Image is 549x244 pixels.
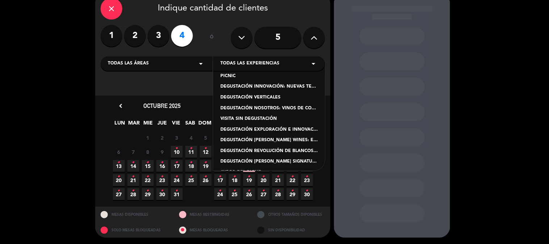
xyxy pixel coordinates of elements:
label: 1 [101,25,122,47]
span: 25 [185,174,197,186]
i: • [161,157,164,168]
i: • [306,185,308,197]
span: MAR [128,119,140,131]
i: • [204,171,207,182]
span: Todas las áreas [108,60,149,67]
i: • [233,185,236,197]
i: chevron_left [117,102,124,110]
span: 4 [185,132,197,144]
span: 28 [127,188,139,200]
span: 1 [142,132,154,144]
i: • [176,143,178,154]
span: 25 [229,188,241,200]
div: SIN DISPONIBILIDAD [252,222,330,238]
i: • [147,185,149,197]
span: 6 [113,146,125,158]
i: • [190,157,193,168]
span: 22 [287,174,299,186]
span: 24 [214,188,226,200]
span: VIE [170,119,182,131]
span: 21 [272,174,284,186]
div: OTROS TAMAÑOS DIPONIBLES [252,207,330,222]
span: 24 [171,174,183,186]
span: 13 [113,160,125,172]
i: arrow_drop_down [309,59,318,68]
span: 20 [258,174,270,186]
i: • [132,185,135,197]
span: 12 [200,146,212,158]
i: • [248,171,250,182]
span: MIE [142,119,154,131]
div: SOLO MESAS BLOQUEADAS [95,222,174,238]
i: • [132,157,135,168]
span: 19 [200,160,212,172]
span: 19 [243,174,255,186]
span: 26 [243,188,255,200]
span: 30 [156,188,168,200]
i: • [291,185,294,197]
span: 14 [127,160,139,172]
i: • [176,157,178,168]
div: PICNIC [220,73,318,80]
i: • [176,171,178,182]
i: • [248,185,250,197]
span: 2 [156,132,168,144]
span: octubre 2025 [144,102,181,109]
span: 28 [272,188,284,200]
span: 30 [301,188,313,200]
span: 22 [142,174,154,186]
i: • [306,171,308,182]
label: 4 [171,25,193,47]
span: DOM [199,119,211,131]
div: DEGUSTACIÓN NOSOTROS: VINOS DE COLECCIÓN Y DE FAMILIA [220,105,318,112]
i: • [190,143,193,154]
i: • [132,171,135,182]
i: • [118,185,120,197]
span: 3 [171,132,183,144]
span: 7 [127,146,139,158]
div: MESAS BLOQUEADAS [174,222,252,238]
span: 18 [229,174,241,186]
span: 8 [142,146,154,158]
i: • [190,171,193,182]
div: DEGUSTACIÓN [PERSON_NAME] SIGNATURE: AUDACIA PARA CREAR [220,158,318,165]
span: 29 [142,188,154,200]
span: 10 [171,146,183,158]
div: DEGUSTACIÓN INNOVACIÓN: NUEVAS TENDENCIAS [220,83,318,91]
i: • [262,171,265,182]
i: • [204,157,207,168]
div: MESAS RESTRINGIDAS [174,207,252,222]
i: close [107,4,116,13]
i: • [176,185,178,197]
span: LUN [114,119,126,131]
div: JUEGO DEL BLEND [220,169,318,176]
div: DEGUSTACIÓN VERTICALES [220,94,318,101]
i: • [147,157,149,168]
span: 21 [127,174,139,186]
span: 26 [200,174,212,186]
div: VISITA SIN DEGUSTACIÓN [220,115,318,123]
span: 27 [113,188,125,200]
i: • [204,143,207,154]
i: • [118,171,120,182]
i: • [291,171,294,182]
i: • [219,185,221,197]
span: 17 [214,174,226,186]
div: DEGUSTACIÓN REVOLUCIÓN DE BLANCOS Y ROSADOS [220,148,318,155]
div: DEGUSTACIÓN EXPLORACIÓN E INNOVACIÓN: NUESTRAS EDICIONES LIMITADAS [220,126,318,134]
i: • [161,185,164,197]
div: ó [200,25,224,50]
div: MESAS DISPONIBLES [95,207,174,222]
i: • [147,171,149,182]
span: 20 [113,174,125,186]
span: 11 [185,146,197,158]
span: JUE [156,119,168,131]
span: 17 [171,160,183,172]
span: 23 [156,174,168,186]
span: SAB [185,119,197,131]
span: 18 [185,160,197,172]
i: • [118,157,120,168]
i: • [262,185,265,197]
span: 16 [156,160,168,172]
span: 27 [258,188,270,200]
